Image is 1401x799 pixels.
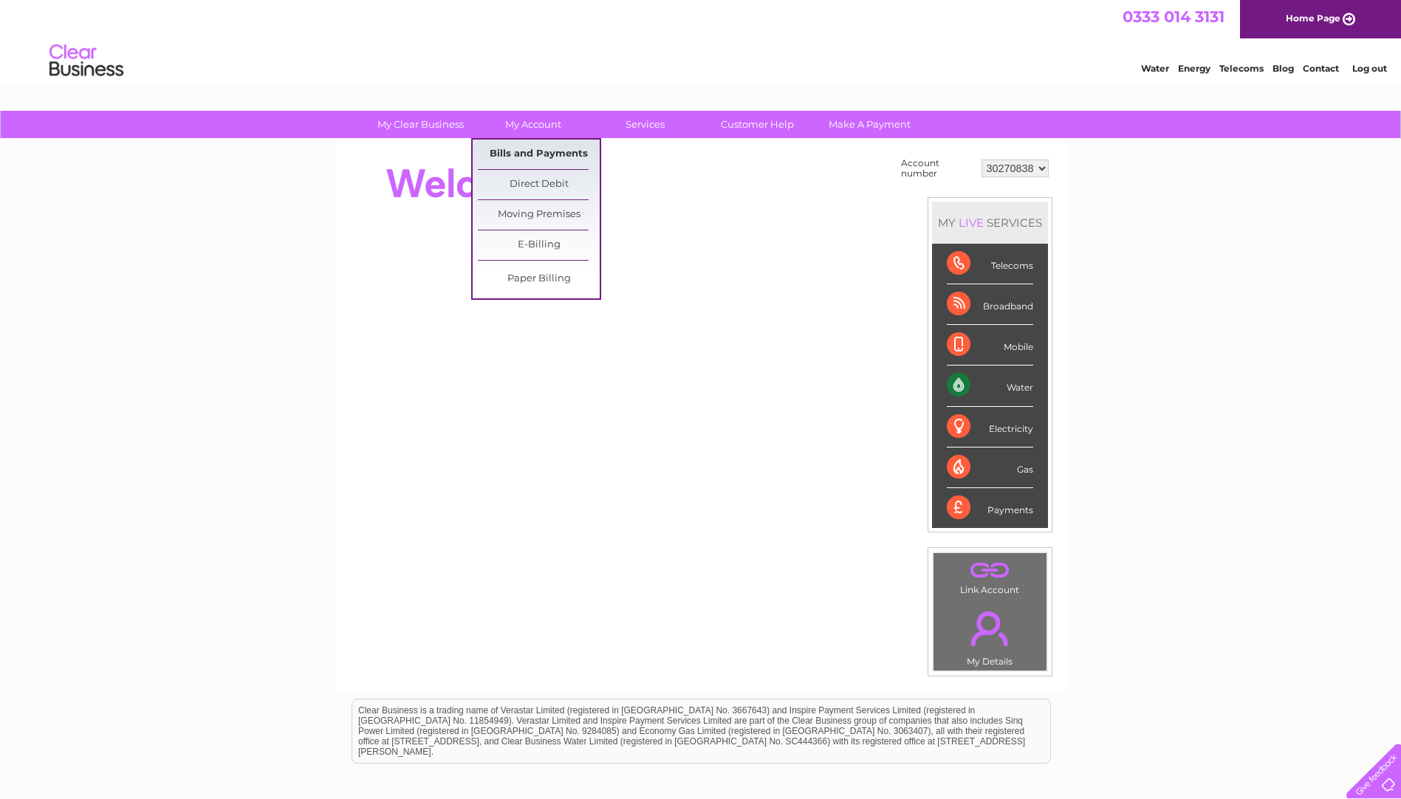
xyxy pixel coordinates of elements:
[478,230,600,260] a: E-Billing
[1123,7,1224,26] a: 0333 014 3131
[1178,63,1210,74] a: Energy
[809,111,931,138] a: Make A Payment
[478,264,600,294] a: Paper Billing
[360,111,482,138] a: My Clear Business
[478,200,600,230] a: Moving Premises
[932,202,1048,244] div: MY SERVICES
[584,111,706,138] a: Services
[956,216,987,230] div: LIVE
[937,557,1043,583] a: .
[696,111,818,138] a: Customer Help
[1272,63,1294,74] a: Blog
[947,244,1033,284] div: Telecoms
[947,325,1033,366] div: Mobile
[947,447,1033,488] div: Gas
[352,8,1050,72] div: Clear Business is a trading name of Verastar Limited (registered in [GEOGRAPHIC_DATA] No. 3667643...
[1303,63,1339,74] a: Contact
[472,111,594,138] a: My Account
[947,366,1033,406] div: Water
[1352,63,1387,74] a: Log out
[947,488,1033,528] div: Payments
[1141,63,1169,74] a: Water
[947,284,1033,325] div: Broadband
[933,599,1047,671] td: My Details
[478,140,600,169] a: Bills and Payments
[937,603,1043,654] a: .
[897,154,978,182] td: Account number
[1219,63,1264,74] a: Telecoms
[478,170,600,199] a: Direct Debit
[947,407,1033,447] div: Electricity
[933,552,1047,599] td: Link Account
[49,38,124,83] img: logo.png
